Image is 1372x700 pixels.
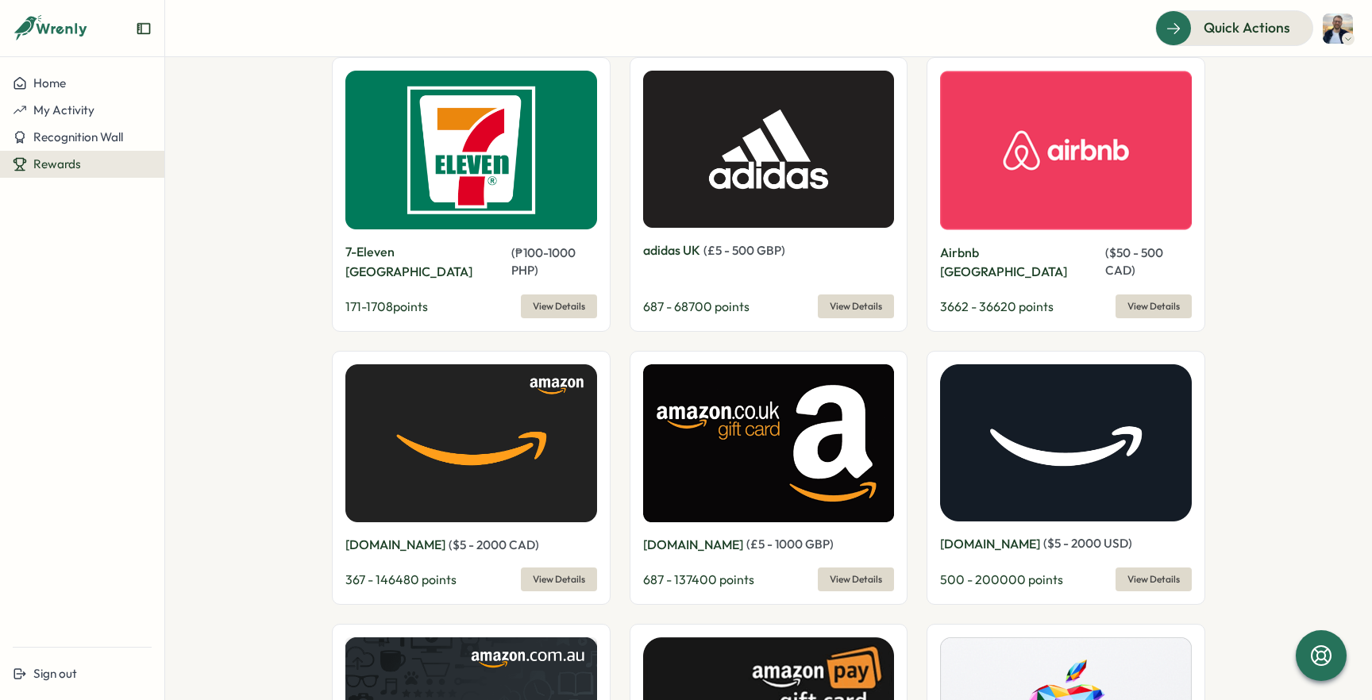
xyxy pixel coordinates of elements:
[1323,13,1353,44] img: Ben Laval
[643,240,700,260] p: adidas UK
[449,537,539,552] span: ( $ 5 - 2000 CAD )
[940,243,1101,283] p: Airbnb [GEOGRAPHIC_DATA]
[1116,294,1192,318] button: View Details
[830,568,882,590] span: View Details
[345,298,428,314] span: 171 - 1708 points
[643,71,895,228] img: adidas UK
[521,294,597,318] button: View Details
[1116,567,1192,591] button: View Details
[33,129,123,144] span: Recognition Wall
[345,71,597,229] img: 7-Eleven Philippines
[533,568,585,590] span: View Details
[643,535,743,555] p: [DOMAIN_NAME]
[1155,10,1313,45] button: Quick Actions
[1204,17,1290,38] span: Quick Actions
[703,243,785,258] span: ( £ 5 - 500 GBP )
[345,571,457,587] span: 367 - 146480 points
[643,571,754,587] span: 687 - 137400 points
[33,156,81,171] span: Rewards
[830,295,882,317] span: View Details
[533,295,585,317] span: View Details
[345,242,508,282] p: 7-Eleven [GEOGRAPHIC_DATA]
[1043,536,1132,551] span: ( $ 5 - 2000 USD )
[940,71,1192,230] img: Airbnb Canada
[643,298,750,314] span: 687 - 68700 points
[940,571,1063,587] span: 500 - 200000 points
[521,567,597,591] button: View Details
[136,21,152,37] button: Expand sidebar
[345,364,597,522] img: Amazon.ca
[33,666,77,681] span: Sign out
[1105,245,1163,278] span: ( $ 50 - 500 CAD )
[746,537,834,552] span: ( £ 5 - 1000 GBP )
[940,298,1054,314] span: 3662 - 36620 points
[818,567,894,591] button: View Details
[345,535,445,555] p: [DOMAIN_NAME]
[1127,295,1180,317] span: View Details
[818,294,894,318] button: View Details
[33,75,66,90] span: Home
[33,102,94,117] span: My Activity
[1127,568,1180,590] span: View Details
[940,364,1192,521] img: Amazon.com
[940,534,1040,554] p: [DOMAIN_NAME]
[511,245,576,278] span: ( ₱ 100 - 1000 PHP )
[643,364,895,521] img: Amazon.co.uk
